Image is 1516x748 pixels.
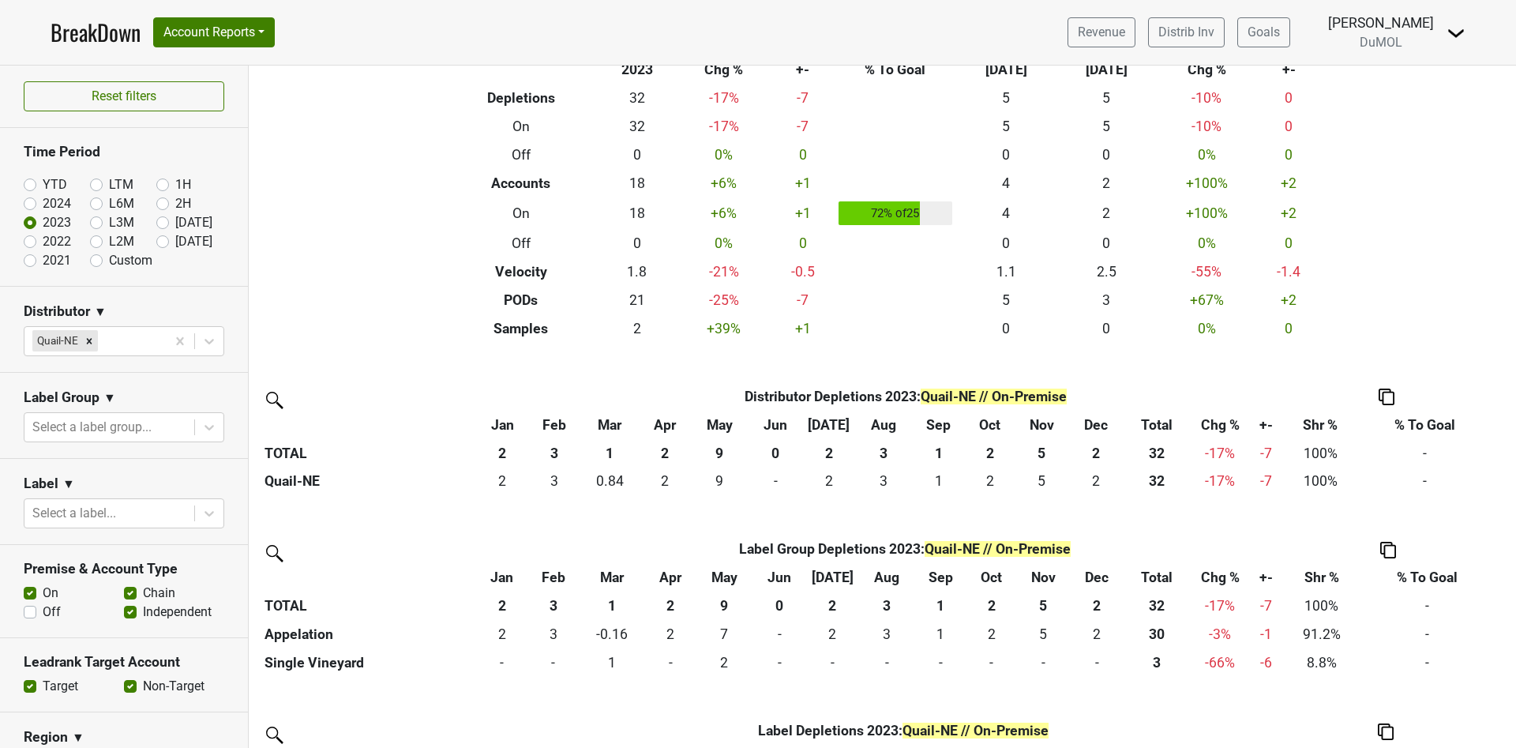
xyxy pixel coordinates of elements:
div: [PERSON_NAME] [1328,13,1434,33]
td: 5 [956,286,1056,314]
td: 2 [1056,169,1157,197]
label: 1H [175,175,191,194]
td: 32 [598,112,677,141]
td: +1 [771,197,834,229]
label: Non-Target [143,677,205,696]
div: - [480,652,523,673]
label: Independent [143,603,212,622]
td: 0 [914,649,967,678]
span: ▼ [72,728,84,747]
td: 21 [598,286,677,314]
div: 3 [863,624,910,645]
td: 7 [695,621,753,649]
th: Appelation [261,621,476,649]
td: 0 % [677,141,771,169]
td: -3 % [1190,621,1249,649]
div: 3 [860,471,908,491]
span: Quail-NE // On-Premise [902,723,1049,739]
img: filter [261,721,286,746]
a: BreakDown [51,16,141,49]
td: +2 [1257,286,1320,314]
div: 1 [915,471,962,491]
td: 0 [1257,141,1320,169]
label: Chain [143,584,175,603]
div: - [809,652,856,673]
td: -21 % [677,257,771,286]
td: 4 [956,169,1056,197]
td: +1 [771,314,834,343]
a: Revenue [1068,17,1135,47]
td: 0 [476,649,527,678]
div: 2 [480,624,523,645]
th: PODs [445,286,598,314]
td: -17 % [1191,468,1250,496]
td: 18 [598,169,677,197]
label: [DATE] [175,232,212,251]
td: 2.33 [640,468,690,496]
label: LTM [109,175,133,194]
th: % To Goal [835,55,956,84]
th: On [445,112,598,141]
td: +2 [1257,197,1320,229]
td: -17 % [677,84,771,112]
th: Nov: activate to sort column ascending [1015,564,1070,592]
div: 2 [649,624,691,645]
label: YTD [43,175,67,194]
span: ▼ [103,389,116,408]
th: 29.500 [1124,621,1191,649]
th: 3 [856,439,911,468]
td: 0 [749,468,802,496]
th: 2 [966,439,1015,468]
td: - [1359,439,1492,468]
td: 0.84 [580,468,640,496]
label: 2021 [43,251,71,270]
th: +- [1257,55,1320,84]
h3: Label [24,475,58,492]
td: -0.16 [579,621,646,649]
td: 0 % [677,229,771,257]
th: Single Vineyard [261,649,476,678]
th: Mar: activate to sort column ascending [579,564,646,592]
td: 0 [598,229,677,257]
span: Quail-NE // On-Premise [921,389,1067,404]
th: 9 [695,592,753,621]
div: Remove Quail-NE [81,330,98,351]
th: [DATE] [956,55,1056,84]
th: May: activate to sort column ascending [690,411,749,439]
th: 5 [1015,592,1070,621]
td: 3 [859,621,914,649]
td: 0 [771,229,834,257]
th: Shr %: activate to sort column ascending [1282,564,1361,592]
h3: Time Period [24,144,224,160]
th: 2 [805,592,859,621]
td: 0 [1071,649,1124,678]
div: 7 [699,624,749,645]
td: 1.83 [695,649,753,678]
th: 2 [640,439,690,468]
th: Jul: activate to sort column ascending [805,564,859,592]
td: - [1359,468,1492,496]
label: L6M [109,194,134,213]
th: Jun: activate to sort column ascending [749,411,802,439]
th: 1 [580,439,640,468]
th: 2023 [598,55,677,84]
th: 1 [912,439,966,468]
div: 0.84 [584,471,636,491]
h3: Region [24,729,68,746]
div: - [863,652,910,673]
img: filter [261,539,286,565]
th: On [445,197,598,229]
td: 2 [476,468,528,496]
div: - [531,652,575,673]
td: +39 % [677,314,771,343]
td: 2 [598,314,677,343]
td: -17 % [677,112,771,141]
div: -6 [1254,652,1278,673]
td: 91.2% [1282,621,1361,649]
span: -17% [1205,598,1235,614]
td: -25 % [677,286,771,314]
td: -10 % [1157,112,1257,141]
td: 0 [771,141,834,169]
th: +- [771,55,834,84]
td: +2 [1257,169,1320,197]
